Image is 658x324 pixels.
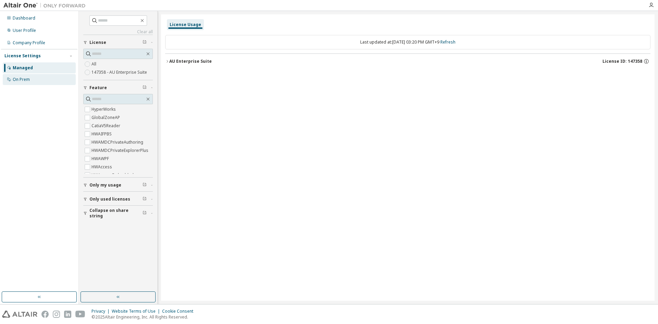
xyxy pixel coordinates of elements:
button: Only my usage [83,178,153,193]
p: © 2025 Altair Engineering, Inc. All Rights Reserved. [92,314,197,320]
img: linkedin.svg [64,311,71,318]
span: Collapse on share string [89,208,143,219]
label: HWAccessEmbedded [92,171,135,179]
div: Last updated at: [DATE] 03:20 PM GMT+9 [165,35,650,49]
button: AU Enterprise SuiteLicense ID: 147358 [165,54,650,69]
label: HWAccess [92,163,113,171]
div: License Settings [4,53,41,59]
span: License ID: 147358 [602,59,642,64]
button: Only used licenses [83,192,153,207]
label: HWAWPF [92,155,110,163]
a: Clear all [83,29,153,35]
img: Altair One [3,2,89,9]
label: HyperWorks [92,105,117,113]
span: Clear filter [143,85,147,91]
label: All [92,60,98,68]
span: Feature [89,85,107,91]
button: License [83,35,153,50]
a: Refresh [440,39,455,45]
label: HWAIFPBS [92,130,113,138]
span: Only used licenses [89,196,130,202]
span: Clear filter [143,40,147,45]
div: License Usage [170,22,201,27]
img: facebook.svg [41,311,49,318]
div: Privacy [92,309,112,314]
div: On Prem [13,77,30,82]
div: Managed [13,65,33,71]
div: Cookie Consent [162,309,197,314]
div: Company Profile [13,40,45,46]
img: instagram.svg [53,311,60,318]
label: CatiaV5Reader [92,122,122,130]
button: Feature [83,80,153,95]
label: 147358 - AU Enterprise Suite [92,68,148,76]
img: youtube.svg [75,311,85,318]
span: Clear filter [143,196,147,202]
label: HWAMDCPrivateAuthoring [92,138,145,146]
span: License [89,40,106,45]
label: HWAMDCPrivateExplorerPlus [92,146,150,155]
span: Only my usage [89,182,121,188]
div: Dashboard [13,15,35,21]
div: User Profile [13,28,36,33]
button: Collapse on share string [83,206,153,221]
label: GlobalZoneAP [92,113,121,122]
span: Clear filter [143,211,147,216]
div: Website Terms of Use [112,309,162,314]
span: Clear filter [143,182,147,188]
img: altair_logo.svg [2,311,37,318]
div: AU Enterprise Suite [169,59,212,64]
